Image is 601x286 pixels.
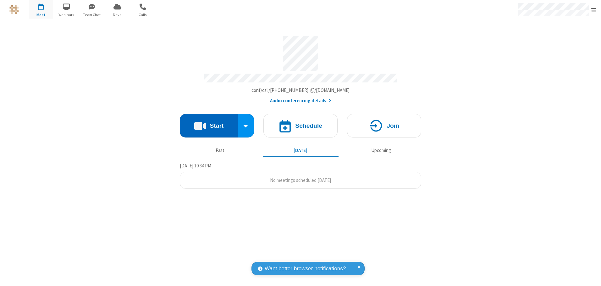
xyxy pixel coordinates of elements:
span: Team Chat [80,12,104,18]
span: Want better browser notifications? [265,265,346,273]
button: Past [182,144,258,156]
button: Copy my meeting room linkCopy my meeting room link [251,87,350,94]
button: Schedule [263,114,338,137]
h4: Join [387,123,399,129]
span: Copy my meeting room link [251,87,350,93]
h4: Schedule [295,123,322,129]
section: Today's Meetings [180,162,421,189]
button: [DATE] [263,144,339,156]
span: No meetings scheduled [DATE] [270,177,331,183]
span: Webinars [55,12,78,18]
button: Audio conferencing details [270,97,331,104]
span: Drive [106,12,129,18]
button: Join [347,114,421,137]
button: Upcoming [343,144,419,156]
span: Calls [131,12,155,18]
button: Start [180,114,238,137]
span: Meet [29,12,53,18]
span: [DATE] 10:34 PM [180,163,211,169]
div: Start conference options [238,114,254,137]
section: Account details [180,31,421,104]
img: QA Selenium DO NOT DELETE OR CHANGE [9,5,19,14]
h4: Start [210,123,223,129]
